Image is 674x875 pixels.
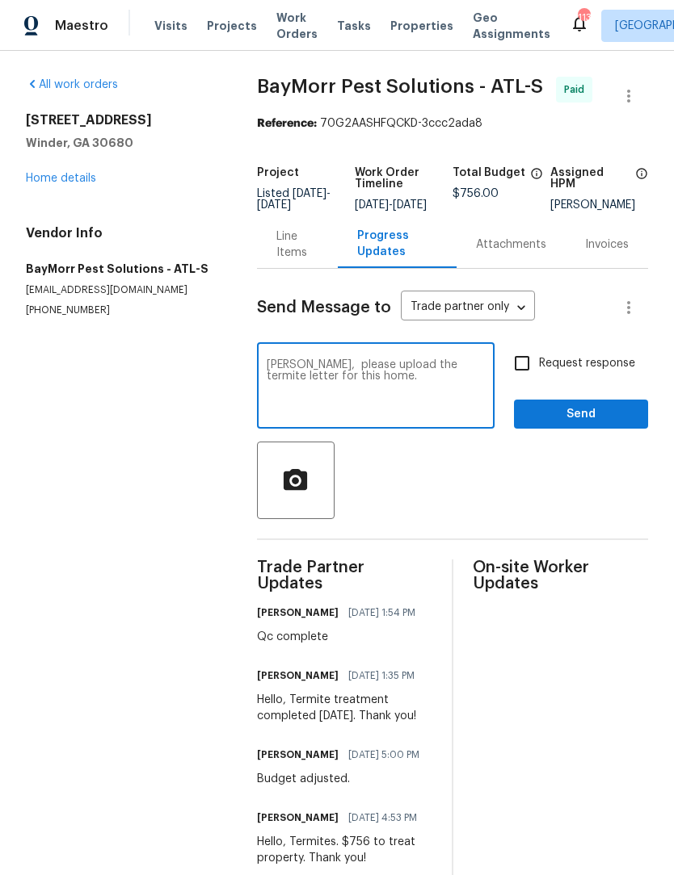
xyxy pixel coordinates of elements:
span: BayMorr Pest Solutions - ATL-S [257,77,543,96]
span: Tasks [337,20,371,31]
span: Work Orders [276,10,318,42]
b: Reference: [257,118,317,129]
span: Projects [207,18,257,34]
div: 70G2AASHFQCKD-3ccc2ada8 [257,115,648,132]
div: Invoices [585,237,629,253]
div: Trade partner only [401,295,535,321]
h2: [STREET_ADDRESS] [26,112,218,128]
div: Hello, Termites. $756 to treat property. Thank you! [257,834,432,866]
span: Send [527,404,635,425]
span: Paid [564,82,591,98]
span: [DATE] 1:35 PM [348,668,415,684]
button: Send [514,400,648,429]
p: [PHONE_NUMBER] [26,304,218,317]
span: $756.00 [453,188,499,199]
span: Visits [154,18,187,34]
span: [DATE] 5:00 PM [348,747,419,763]
div: [PERSON_NAME] [550,199,648,211]
span: [DATE] 4:53 PM [348,810,417,826]
span: - [257,188,331,211]
p: [EMAIL_ADDRESS][DOMAIN_NAME] [26,283,218,297]
span: Trade Partner Updates [257,559,432,592]
span: [DATE] [257,199,291,211]
span: Properties [390,18,453,34]
h5: Assigned HPM [550,167,630,190]
div: Budget adjusted. [257,771,429,787]
span: Request response [539,355,635,372]
a: Home details [26,173,96,184]
span: [DATE] [355,199,389,211]
textarea: [PERSON_NAME], please upload the termite letter for this home. [267,359,485,416]
span: [DATE] [293,188,326,199]
div: Hello, Termite treatment completed [DATE]. Thank you! [257,692,432,724]
h5: Work Order Timeline [355,167,453,190]
span: - [355,199,427,211]
h5: Total Budget [453,167,525,178]
span: Listed [257,188,331,211]
div: Qc complete [257,629,425,645]
h5: Project [257,167,299,178]
h5: BayMorr Pest Solutions - ATL-S [26,261,218,277]
h5: Winder, GA 30680 [26,135,218,151]
a: All work orders [26,79,118,90]
span: The total cost of line items that have been proposed by Opendoor. This sum includes line items th... [530,167,543,188]
div: Progress Updates [357,228,437,260]
div: Attachments [476,237,546,253]
h4: Vendor Info [26,225,218,241]
span: [DATE] [393,199,427,211]
div: 113 [578,10,589,26]
span: The hpm assigned to this work order. [635,167,648,199]
h6: [PERSON_NAME] [257,668,339,684]
span: Geo Assignments [473,10,550,42]
span: On-site Worker Updates [473,559,648,592]
span: [DATE] 1:54 PM [348,605,415,621]
div: Line Items [276,228,319,261]
span: Maestro [55,18,108,34]
span: Send Message to [257,299,391,316]
h6: [PERSON_NAME] [257,605,339,621]
h6: [PERSON_NAME] [257,747,339,763]
h6: [PERSON_NAME] [257,810,339,826]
